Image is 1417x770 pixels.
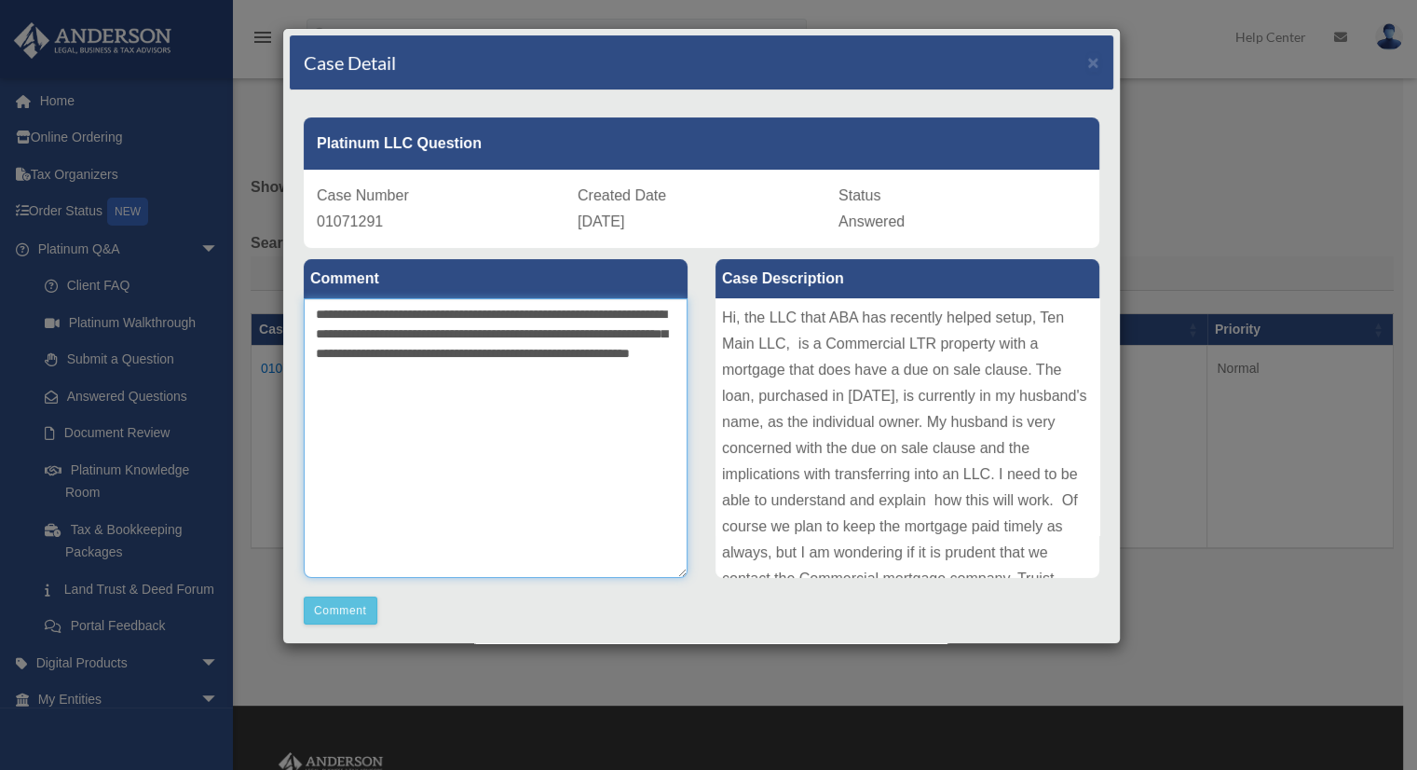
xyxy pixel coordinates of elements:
[317,213,383,229] span: 01071291
[715,259,1099,298] label: Case Description
[304,117,1099,170] div: Platinum LLC Question
[838,213,905,229] span: Answered
[304,259,688,298] label: Comment
[317,187,409,203] span: Case Number
[1087,51,1099,73] span: ×
[304,49,396,76] h4: Case Detail
[1087,52,1099,72] button: Close
[578,187,666,203] span: Created Date
[304,597,377,625] button: Comment
[715,298,1099,578] div: Hi, the LLC that ABA has recently helped setup, Ten Main LLC, is a Commercial LTR property with a...
[578,213,624,229] span: [DATE]
[838,187,880,203] span: Status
